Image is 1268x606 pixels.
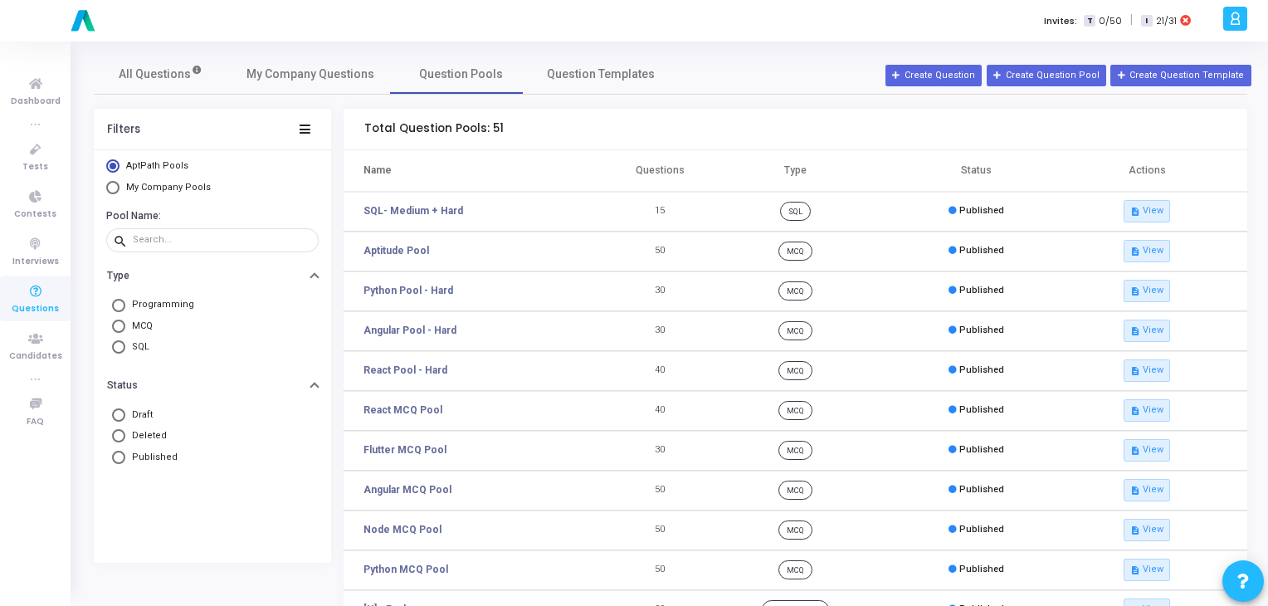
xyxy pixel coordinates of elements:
[778,401,812,419] span: MCQ
[1084,15,1095,27] span: T
[94,373,331,398] button: Status
[363,323,456,338] a: Angular Pool - Hard
[949,204,1004,218] div: Published
[1130,247,1139,256] i: description
[615,150,705,192] th: Questions
[1130,207,1139,216] i: description
[1124,320,1170,341] button: descriptionView
[125,340,149,354] span: SQL
[14,208,56,222] span: Contests
[1130,446,1139,455] i: description
[778,520,812,539] span: MCQ
[363,522,441,537] a: Node MCQ Pool
[363,283,453,298] a: Python Pool - Hard
[94,262,331,288] button: Type
[1130,12,1133,29] span: |
[1156,14,1177,28] span: 21/31
[125,451,178,465] span: Published
[705,150,886,192] th: Type
[987,65,1106,86] button: Create Question Pool
[949,403,1004,418] div: Published
[1130,406,1139,415] i: description
[27,415,44,429] span: FAQ
[125,298,194,312] span: Programming
[615,431,705,471] td: 30
[1130,366,1139,375] i: description
[778,441,812,459] span: MCQ
[107,270,129,282] h6: Type
[885,150,1066,192] th: Status
[11,95,61,109] span: Dashboard
[125,320,153,334] span: MCQ
[778,281,812,300] span: MCQ
[615,232,705,271] td: 50
[949,483,1004,497] div: Published
[615,471,705,511] td: 50
[133,235,312,245] input: Search...
[615,550,705,590] td: 50
[363,562,448,577] a: Python MCQ Pool
[949,284,1004,298] div: Published
[778,361,812,379] span: MCQ
[106,210,315,222] h6: Pool Name:
[107,379,138,392] h6: Status
[9,349,62,364] span: Candidates
[363,243,429,258] a: Aptitude Pool
[107,123,140,136] div: Filters
[419,66,503,83] span: Question Pools
[246,66,374,83] span: My Company Questions
[1044,14,1077,28] label: Invites:
[363,203,463,218] a: SQL- Medium + Hard
[22,160,48,174] span: Tests
[1130,525,1139,535] i: description
[949,523,1004,537] div: Published
[1099,14,1122,28] span: 0/50
[778,481,812,499] span: MCQ
[778,321,812,340] span: MCQ
[1124,519,1170,540] button: descriptionView
[12,302,59,316] span: Questions
[547,66,655,83] span: Question Templates
[949,364,1004,378] div: Published
[1124,479,1170,501] button: descriptionView
[113,233,133,248] mat-icon: search
[615,192,705,232] td: 15
[1124,399,1170,421] button: descriptionView
[1130,565,1139,574] i: description
[106,159,319,198] mat-radio-group: Select Library
[885,65,982,86] button: Create Question
[1130,286,1139,296] i: description
[615,311,705,351] td: 30
[778,242,812,260] span: MCQ
[615,271,705,311] td: 30
[1124,439,1170,461] button: descriptionView
[778,560,812,579] span: MCQ
[949,244,1004,258] div: Published
[119,66,202,83] span: All Questions
[949,443,1004,457] div: Published
[363,403,442,418] a: React MCQ Pool
[126,182,211,193] span: My Company Pools
[615,511,705,550] td: 50
[1130,486,1139,495] i: description
[1066,150,1247,192] th: Actions
[125,429,167,443] span: Deleted
[363,442,446,457] a: Flutter MCQ Pool
[615,351,705,391] td: 40
[1124,240,1170,261] button: descriptionView
[615,391,705,431] td: 40
[1124,280,1170,301] button: descriptionView
[126,160,188,171] span: AptPath Pools
[1141,15,1152,27] span: I
[1110,65,1251,86] button: Create Question Template
[66,4,100,37] img: logo
[1124,359,1170,381] button: descriptionView
[780,202,811,220] span: SQL
[364,122,504,136] h5: Total Question Pools: 51
[1130,326,1139,335] i: description
[363,363,447,378] a: React Pool - Hard
[12,255,59,269] span: Interviews
[363,482,451,497] a: Angular MCQ Pool
[949,324,1004,338] div: Published
[1124,559,1170,580] button: descriptionView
